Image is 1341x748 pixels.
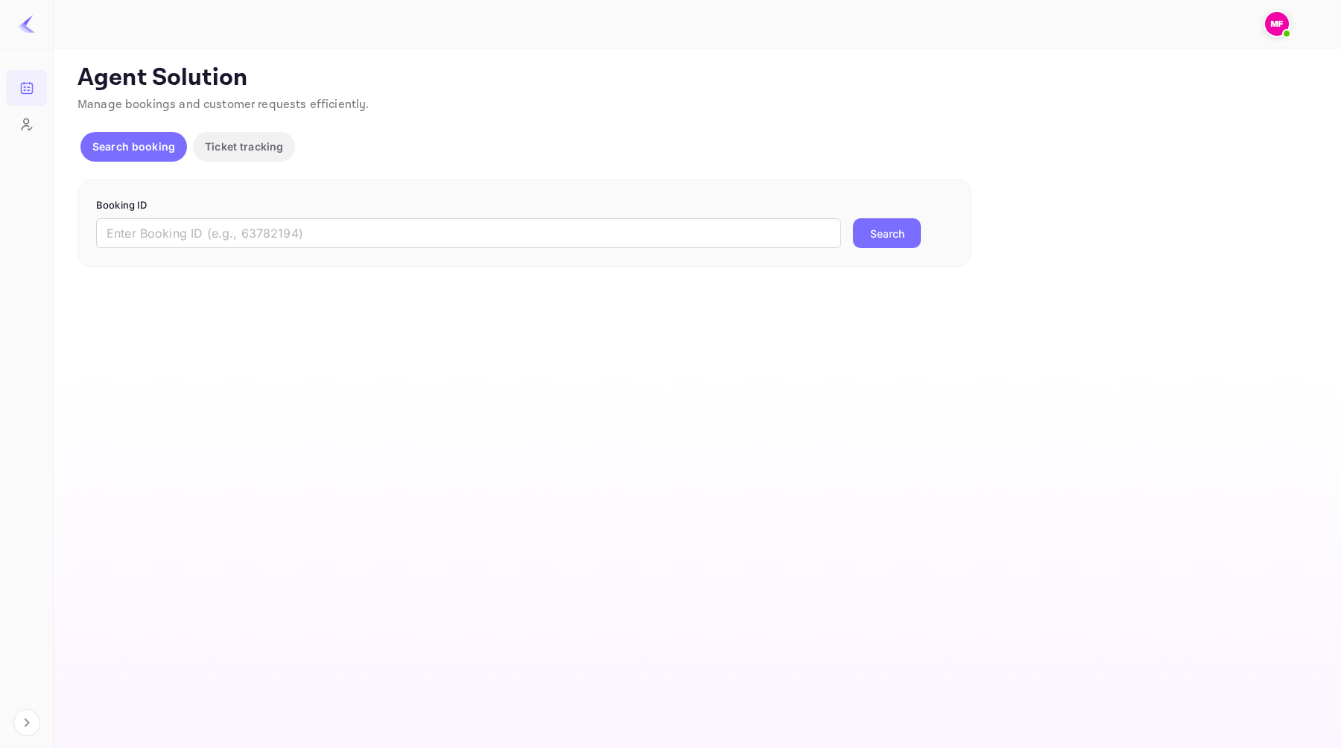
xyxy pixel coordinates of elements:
img: LiteAPI [18,15,36,33]
p: Ticket tracking [205,139,283,154]
span: Manage bookings and customer requests efficiently. [77,97,370,112]
p: Booking ID [96,198,953,213]
p: Search booking [92,139,175,154]
img: Matt F [1265,12,1289,36]
p: Agent Solution [77,63,1314,93]
button: Expand navigation [13,709,40,736]
input: Enter Booking ID (e.g., 63782194) [96,218,841,248]
a: Customers [6,107,47,141]
button: Search [853,218,921,248]
a: Bookings [6,70,47,104]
